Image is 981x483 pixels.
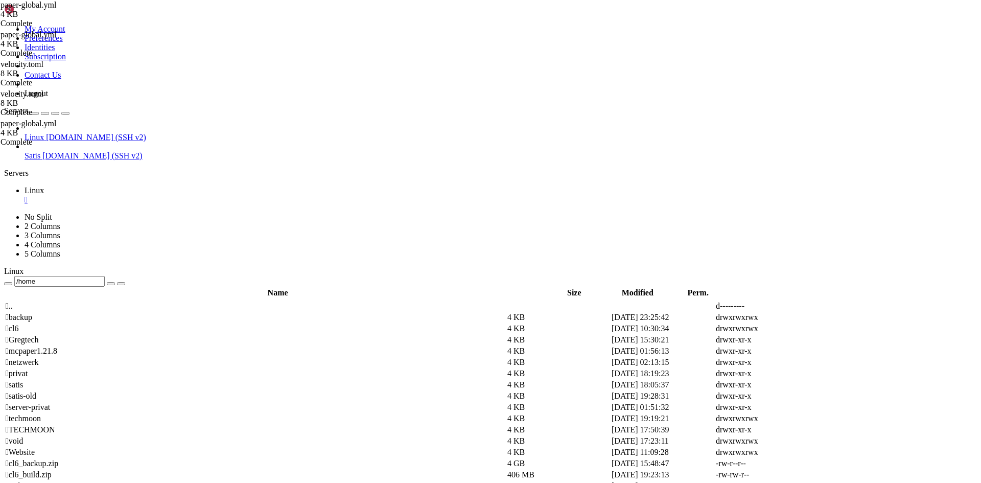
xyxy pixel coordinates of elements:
div: Complete [1,108,103,117]
span: paper-global.yml [1,1,56,9]
span: velocity.toml [1,89,43,98]
span: paper-global.yml [1,119,56,128]
span: paper-global.yml [1,1,103,19]
div: Complete [1,49,103,58]
div: Complete [1,19,103,28]
div: Complete [1,137,103,147]
div: 8 KB [1,99,103,108]
span: paper-global.yml [1,30,103,49]
span: paper-global.yml [1,30,56,39]
div: 4 KB [1,39,103,49]
span: paper-global.yml [1,119,103,137]
div: 4 KB [1,10,103,19]
div: 8 KB [1,69,103,78]
div: 4 KB [1,128,103,137]
span: velocity.toml [1,60,43,68]
span: velocity.toml [1,89,103,108]
div: Complete [1,78,103,87]
span: velocity.toml [1,60,103,78]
